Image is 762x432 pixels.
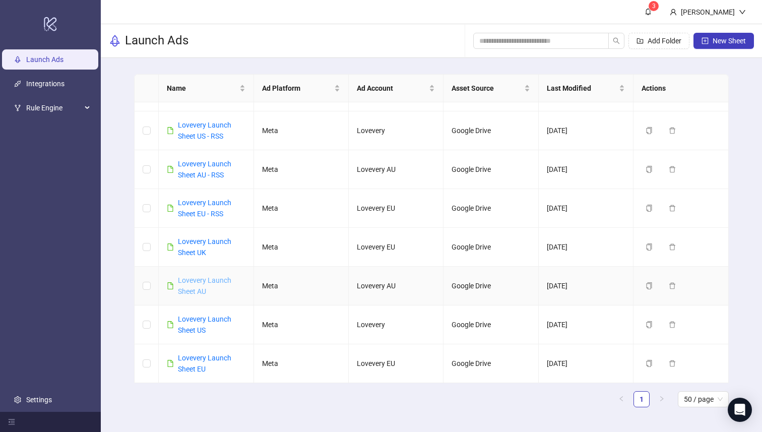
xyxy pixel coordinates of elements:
[443,75,538,102] th: Asset Source
[613,391,629,407] button: left
[178,160,231,179] a: Lovevery Launch Sheet AU - RSS
[443,111,538,150] td: Google Drive
[646,205,653,212] span: copy
[443,267,538,305] td: Google Drive
[646,282,653,289] span: copy
[178,276,231,295] a: Lovevery Launch Sheet AU
[646,166,653,173] span: copy
[167,166,174,173] span: file
[349,228,443,267] td: Lovevery EU
[254,228,349,267] td: Meta
[178,121,231,140] a: Lovevery Launch Sheet US - RSS
[539,150,633,189] td: [DATE]
[654,391,670,407] button: right
[109,35,121,47] span: rocket
[713,37,746,45] span: New Sheet
[349,150,443,189] td: Lovevery AU
[739,9,746,16] span: down
[649,1,659,11] sup: 3
[539,305,633,344] td: [DATE]
[349,111,443,150] td: Lovevery
[349,189,443,228] td: Lovevery EU
[443,189,538,228] td: Google Drive
[677,7,739,18] div: [PERSON_NAME]
[178,354,231,373] a: Lovevery Launch Sheet EU
[349,305,443,344] td: Lovevery
[646,243,653,251] span: copy
[178,237,231,257] a: Lovevery Launch Sheet UK
[669,360,676,367] span: delete
[669,282,676,289] span: delete
[167,205,174,212] span: file
[633,391,650,407] li: 1
[728,398,752,422] div: Open Intercom Messenger
[654,391,670,407] li: Next Page
[167,243,174,251] span: file
[443,228,538,267] td: Google Drive
[159,75,253,102] th: Name
[452,83,522,94] span: Asset Source
[628,33,689,49] button: Add Folder
[613,391,629,407] li: Previous Page
[645,8,652,15] span: bell
[539,111,633,150] td: [DATE]
[178,199,231,218] a: Lovevery Launch Sheet EU - RSS
[669,321,676,328] span: delete
[349,267,443,305] td: Lovevery AU
[669,166,676,173] span: delete
[167,360,174,367] span: file
[254,150,349,189] td: Meta
[648,37,681,45] span: Add Folder
[633,75,728,102] th: Actions
[254,305,349,344] td: Meta
[684,392,723,407] span: 50 / page
[613,37,620,44] span: search
[26,98,82,118] span: Rule Engine
[646,321,653,328] span: copy
[646,360,653,367] span: copy
[702,37,709,44] span: plus-square
[443,150,538,189] td: Google Drive
[634,392,649,407] a: 1
[669,205,676,212] span: delete
[443,305,538,344] td: Google Drive
[26,80,65,88] a: Integrations
[539,228,633,267] td: [DATE]
[262,83,332,94] span: Ad Platform
[26,56,63,64] a: Launch Ads
[678,391,729,407] div: Page Size
[349,75,443,102] th: Ad Account
[178,315,231,334] a: Lovevery Launch Sheet US
[443,344,538,383] td: Google Drive
[539,189,633,228] td: [DATE]
[254,189,349,228] td: Meta
[539,344,633,383] td: [DATE]
[254,267,349,305] td: Meta
[349,344,443,383] td: Lovevery EU
[26,396,52,404] a: Settings
[618,396,624,402] span: left
[357,83,427,94] span: Ad Account
[254,344,349,383] td: Meta
[669,127,676,134] span: delete
[167,321,174,328] span: file
[254,75,349,102] th: Ad Platform
[547,83,617,94] span: Last Modified
[637,37,644,44] span: folder-add
[8,418,15,425] span: menu-fold
[14,105,21,112] span: fork
[125,33,188,49] h3: Launch Ads
[646,127,653,134] span: copy
[652,3,656,10] span: 3
[254,111,349,150] td: Meta
[539,267,633,305] td: [DATE]
[693,33,754,49] button: New Sheet
[539,75,633,102] th: Last Modified
[167,83,237,94] span: Name
[659,396,665,402] span: right
[167,282,174,289] span: file
[669,243,676,251] span: delete
[167,127,174,134] span: file
[670,9,677,16] span: user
